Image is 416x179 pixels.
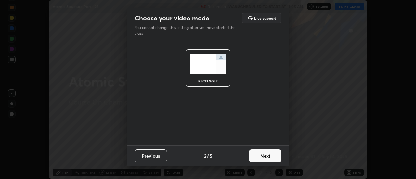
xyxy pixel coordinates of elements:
div: rectangle [195,79,221,83]
img: normalScreenIcon.ae25ed63.svg [190,54,226,74]
p: You cannot change this setting after you have started the class [135,25,240,36]
h5: Live support [254,16,276,20]
h4: 2 [204,152,206,159]
h2: Choose your video mode [135,14,209,22]
button: Next [249,149,281,162]
h4: / [207,152,209,159]
h4: 5 [210,152,212,159]
button: Previous [135,149,167,162]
